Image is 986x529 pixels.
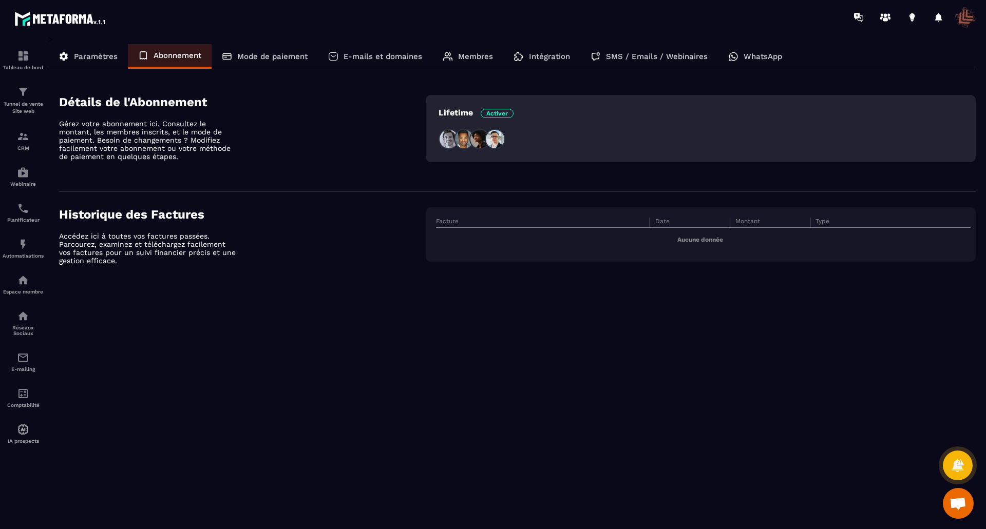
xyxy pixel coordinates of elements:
p: E-mailing [3,366,44,372]
p: E-mails et domaines [344,52,422,61]
p: Réseaux Sociaux [3,325,44,336]
img: accountant [17,387,29,400]
img: logo [14,9,107,28]
a: formationformationCRM [3,123,44,159]
a: automationsautomationsAutomatisations [3,230,44,266]
a: formationformationTunnel de vente Site web [3,78,44,123]
img: automations [17,274,29,286]
p: Tableau de bord [3,65,44,70]
p: CRM [3,145,44,151]
p: Tunnel de vente Site web [3,101,44,115]
td: Aucune donnée [436,228,971,252]
p: Paramètres [74,52,118,61]
p: Gérez votre abonnement ici. Consultez le montant, les membres inscrits, et le mode de paiement. B... [59,120,239,161]
a: accountantaccountantComptabilité [3,380,44,416]
th: Montant [730,218,810,228]
span: Activer [481,109,514,118]
img: email [17,351,29,364]
img: automations [17,166,29,179]
img: formation [17,86,29,98]
th: Date [650,218,730,228]
img: formation [17,50,29,62]
p: IA prospects [3,438,44,444]
img: people3 [469,129,490,149]
p: Webinaire [3,181,44,187]
img: people2 [454,129,475,149]
a: automationsautomationsEspace membre [3,266,44,302]
a: automationsautomationsWebinaire [3,159,44,194]
img: formation [17,130,29,143]
div: > [48,34,976,296]
p: Accédez ici à toutes vos factures passées. Parcourez, examinez et téléchargez facilement vos fact... [59,232,239,265]
img: people4 [485,129,505,149]
th: Facture [436,218,650,228]
h4: Historique des Factures [59,207,426,222]
img: automations [17,238,29,250]
p: SMS / Emails / Webinaires [606,52,708,61]
div: Ouvrir le chat [943,488,974,519]
p: Planificateur [3,217,44,223]
p: Comptabilité [3,402,44,408]
p: Espace membre [3,289,44,295]
th: Type [810,218,971,228]
p: Lifetime [439,108,514,117]
a: schedulerschedulerPlanificateur [3,194,44,230]
a: social-networksocial-networkRéseaux Sociaux [3,302,44,344]
a: formationformationTableau de bord [3,42,44,78]
p: Mode de paiement [237,52,308,61]
p: Intégration [529,52,570,61]
h4: Détails de l'Abonnement [59,95,426,109]
p: Automatisations [3,253,44,259]
img: scheduler [17,202,29,214]
img: automations [17,423,29,436]
a: emailemailE-mailing [3,344,44,380]
p: Abonnement [154,51,201,60]
p: Membres [458,52,493,61]
img: social-network [17,310,29,322]
p: WhatsApp [744,52,782,61]
img: people1 [439,129,459,149]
